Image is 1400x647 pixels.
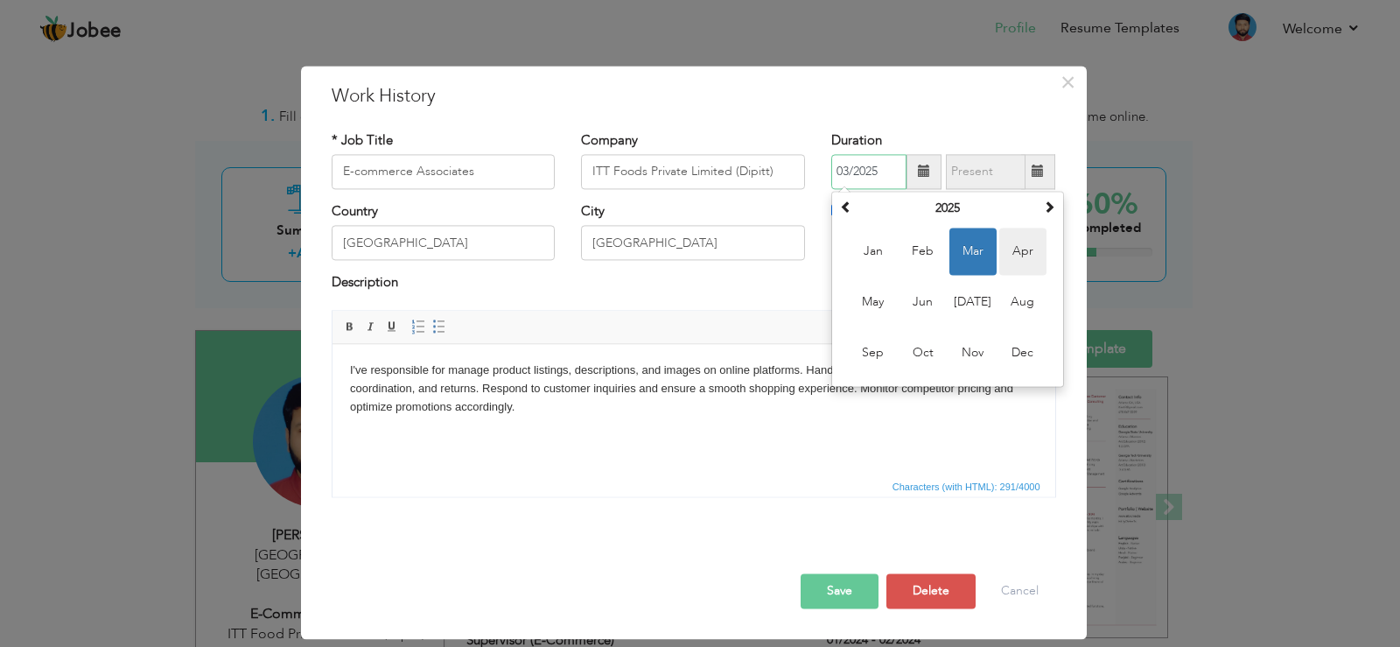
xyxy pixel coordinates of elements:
button: Close [1054,68,1082,96]
h3: Work History [332,83,1056,109]
span: Aug [999,278,1046,326]
input: From [831,154,906,189]
span: Jun [899,278,947,326]
span: × [1060,67,1075,98]
th: Select Year [857,195,1039,222]
input: Present [946,154,1025,189]
label: Duration [831,131,882,150]
span: Sep [850,329,897,376]
button: Cancel [983,573,1056,608]
button: Delete [886,573,976,608]
span: Apr [999,228,1046,275]
span: Mar [949,228,997,275]
span: Dec [999,329,1046,376]
span: Next Year [1043,200,1055,213]
span: Jan [850,228,897,275]
iframe: Rich Text Editor, workEditor [332,344,1055,475]
label: Company [581,131,638,150]
span: [DATE] [949,278,997,326]
a: Insert/Remove Numbered List [409,317,428,336]
label: Description [332,274,398,292]
a: Bold [340,317,360,336]
button: Save [801,573,878,608]
a: Italic [361,317,381,336]
span: Oct [899,329,947,376]
span: May [850,278,897,326]
span: Nov [949,329,997,376]
span: Feb [899,228,947,275]
a: Underline [382,317,402,336]
span: Previous Year [840,200,852,213]
div: Statistics [889,479,1046,495]
label: Country [332,202,378,221]
span: Characters (with HTML): 291/4000 [889,479,1044,495]
label: * Job Title [332,131,393,150]
a: Insert/Remove Bulleted List [430,317,449,336]
label: City [581,202,605,221]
